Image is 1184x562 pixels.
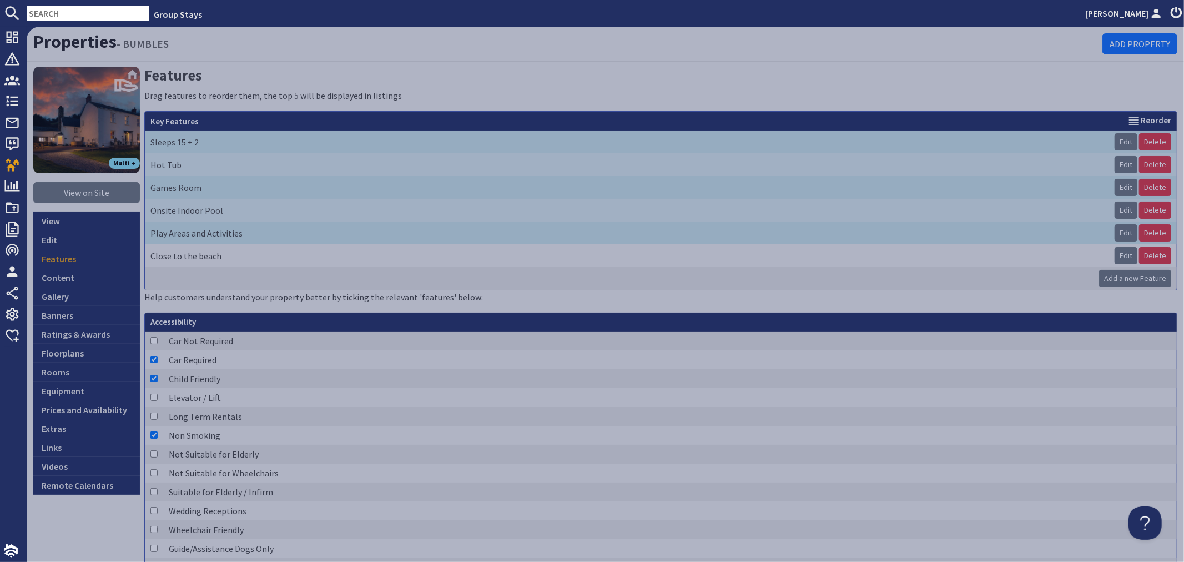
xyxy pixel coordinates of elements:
a: Content [33,268,140,287]
td: Car Required [163,350,1177,369]
a: Remote Calendars [33,476,140,495]
a: Prices and Availability [33,400,140,419]
a: Reorder [1127,115,1171,126]
a: View on Site [33,182,140,203]
td: Suitable for Elderly / Infirm [163,483,1177,501]
p: Help customers understand your property better by ticking the relevant 'features' below: [144,290,1177,304]
p: Drag features to reorder them, the top 5 will be displayed in listings [144,89,1177,102]
img: BUMBLES's icon [33,67,140,173]
a: Gallery [33,287,140,306]
td: Not Suitable for Elderly [163,445,1177,464]
td: Close to the beach [145,244,1109,267]
a: [PERSON_NAME] [1085,7,1164,20]
input: SEARCH [27,6,149,21]
td: Sleeps 15 + 2 [145,131,1109,153]
th: Key Features [145,112,1109,131]
td: Car Not Required [163,332,1177,350]
a: Equipment [33,382,140,400]
img: staytech_i_w-64f4e8e9ee0a9c174fd5317b4b171b261742d2d393467e5bdba4413f4f884c10.svg [4,544,18,558]
a: Floorplans [33,344,140,363]
a: Ratings & Awards [33,325,140,344]
a: Delete [1139,247,1171,264]
td: Not Suitable for Wheelchairs [163,464,1177,483]
a: Edit [1115,156,1137,173]
a: Features [33,249,140,268]
td: Elevator / Lift [163,388,1177,407]
td: Child Friendly [163,369,1177,388]
td: Long Term Rentals [163,407,1177,426]
a: Rooms [33,363,140,382]
td: Guide/Assistance Dogs Only [163,539,1177,558]
a: Videos [33,457,140,476]
a: Add Property [1102,33,1177,54]
a: Delete [1139,133,1171,150]
td: Wheelchair Friendly [163,520,1177,539]
a: Edit [1115,202,1137,219]
small: - BUMBLES [117,37,169,51]
a: Delete [1139,179,1171,196]
td: Wedding Receptions [163,501,1177,520]
a: Extras [33,419,140,438]
th: Accessibility [145,313,1177,332]
a: Edit [33,230,140,249]
a: Edit [1115,247,1137,264]
td: Onsite Indoor Pool [145,199,1109,222]
td: Non Smoking [163,426,1177,445]
td: Games Room [145,176,1109,199]
a: Edit [1115,133,1137,150]
h2: Features [144,67,1177,84]
a: Add a new Feature [1099,270,1171,287]
a: Delete [1139,202,1171,219]
iframe: Toggle Customer Support [1128,506,1162,540]
a: Delete [1139,156,1171,173]
a: Banners [33,306,140,325]
td: Play Areas and Activities [145,222,1109,244]
a: View [33,212,140,230]
span: Multi + [109,158,140,169]
a: Delete [1139,224,1171,242]
a: Edit [1115,179,1137,196]
a: Group Stays [154,9,202,20]
a: Edit [1115,224,1137,242]
td: Hot Tub [145,153,1109,176]
a: BUMBLES's iconMulti + [33,67,140,173]
a: Properties [33,31,117,53]
a: Links [33,438,140,457]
